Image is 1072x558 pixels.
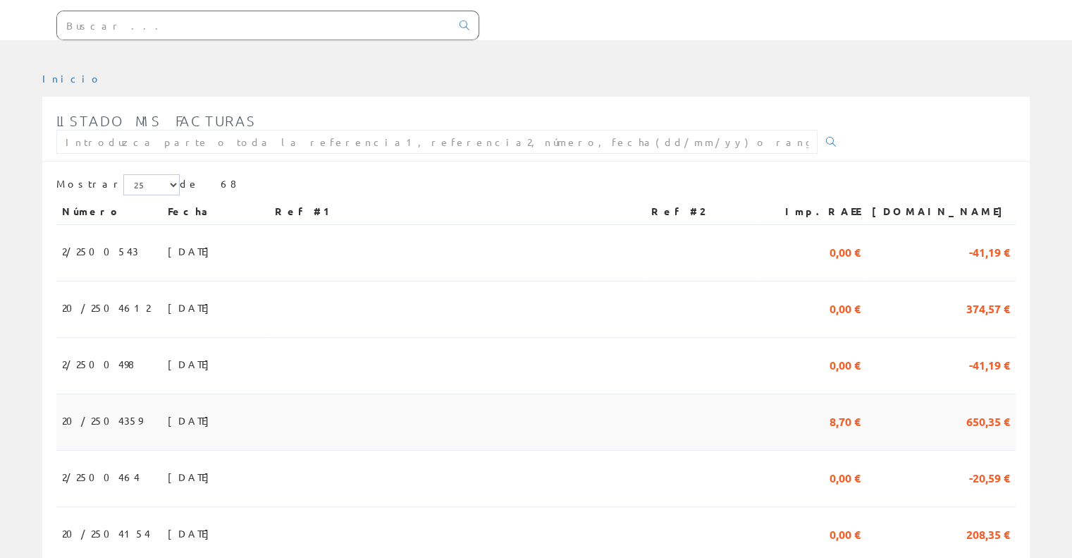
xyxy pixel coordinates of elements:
span: 2/2500464 [62,465,140,489]
span: 2/2500498 [62,352,134,376]
th: Imp.RAEE [760,199,866,224]
th: Número [56,199,162,224]
th: Ref #1 [269,199,646,224]
span: -41,19 € [969,239,1010,263]
span: -41,19 € [969,352,1010,376]
th: Ref #2 [646,199,760,224]
span: 0,00 € [830,296,861,320]
div: de 68 [56,174,1016,199]
input: Buscar ... [57,11,451,40]
span: 0,00 € [830,352,861,376]
span: 208,35 € [966,521,1010,545]
span: 650,35 € [966,408,1010,432]
a: Inicio [42,72,102,85]
span: [DATE] [168,296,216,320]
span: Listado mis facturas [56,112,257,129]
th: Fecha [162,199,269,224]
span: 0,00 € [830,239,861,263]
span: 374,57 € [966,296,1010,320]
span: [DATE] [168,239,216,263]
input: Introduzca parte o toda la referencia1, referencia2, número, fecha(dd/mm/yy) o rango de fechas(dd... [56,130,818,154]
span: -20,59 € [969,465,1010,489]
span: [DATE] [168,408,216,432]
span: 0,00 € [830,521,861,545]
span: 0,00 € [830,465,861,489]
span: 20/2504612 [62,296,150,320]
span: 2/2500543 [62,239,138,263]
span: 8,70 € [830,408,861,432]
th: [DOMAIN_NAME] [866,199,1016,224]
span: 20/2504154 [62,521,150,545]
span: [DATE] [168,465,216,489]
label: Mostrar [56,174,180,195]
span: [DATE] [168,352,216,376]
span: 20/2504359 [62,408,142,432]
select: Mostrar [123,174,180,195]
span: [DATE] [168,521,216,545]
